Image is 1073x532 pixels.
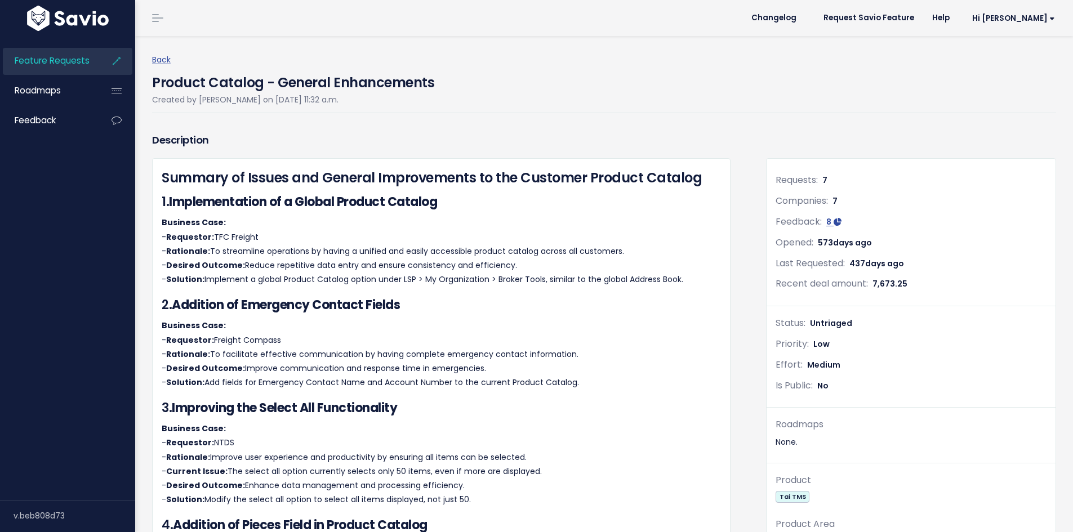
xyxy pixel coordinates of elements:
a: Help [923,10,959,26]
strong: Rationale: [166,348,210,360]
strong: Implementation of a Global Product Catalog [169,193,437,211]
img: logo-white.9d6f32f41409.svg [24,6,112,31]
a: Request Savio Feature [814,10,923,26]
span: 573 [818,237,872,248]
strong: Desired Outcome: [166,480,245,491]
span: days ago [833,237,872,248]
span: Low [813,338,830,350]
span: Is Public: [776,379,813,392]
span: 8 [826,216,831,227]
span: Medium [807,359,840,370]
span: Changelog [751,14,796,22]
h4: 2. [162,296,721,314]
span: 7,673.25 [872,278,907,289]
span: 7 [822,175,827,186]
span: Effort: [776,358,803,371]
span: Recent deal amount: [776,277,868,290]
span: Feedback: [776,215,822,228]
span: Priority: [776,337,809,350]
a: Hi [PERSON_NAME] [959,10,1064,27]
div: Product [776,472,1047,489]
strong: Business Case: [162,423,226,434]
strong: Requestor: [166,334,214,346]
h3: Summary of Issues and General Improvements to the Customer Product Catalog [162,168,721,188]
span: Last Requested: [776,257,845,270]
strong: Addition of Emergency Contact Fields [172,296,400,314]
strong: Desired Outcome: [166,363,245,374]
a: 8 [826,216,842,227]
strong: Current Issue: [166,466,228,477]
span: Opened: [776,236,813,249]
span: 7 [832,195,838,207]
strong: Solution: [166,274,204,285]
h4: Product Catalog - General Enhancements [152,67,434,93]
strong: Business Case: [162,217,226,228]
a: Back [152,54,171,65]
p: - NTDS - Improve user experience and productivity by ensuring all items can be selected. - The se... [162,422,721,507]
div: v.beb808d73 [14,501,135,530]
a: Feature Requests [3,48,94,74]
a: Roadmaps [3,78,94,104]
h3: Description [152,132,731,148]
span: days ago [865,258,904,269]
span: 437 [849,258,904,269]
div: Roadmaps [776,417,1047,433]
span: No [817,380,829,391]
span: Created by [PERSON_NAME] on [DATE] 11:32 a.m. [152,94,339,105]
p: - Freight Compass - To facilitate effective communication by having complete emergency contact in... [162,319,721,390]
strong: Business Case: [162,320,226,331]
a: Feedback [3,108,94,133]
strong: Desired Outcome: [166,260,245,271]
h4: 3. [162,399,721,417]
strong: Solution: [166,494,204,505]
strong: Requestor: [166,437,214,448]
h4: 1. [162,193,721,211]
p: - TFC Freight - To streamline operations by having a unified and easily accessible product catalo... [162,216,721,287]
span: Untriaged [810,318,852,329]
span: Feedback [15,114,56,126]
span: Feature Requests [15,55,90,66]
span: Companies: [776,194,828,207]
span: Status: [776,316,805,329]
span: Requests: [776,173,818,186]
strong: Rationale: [166,245,210,257]
div: None. [776,435,1047,449]
span: Tai TMS [776,491,809,503]
span: Hi [PERSON_NAME] [972,14,1055,23]
strong: Solution: [166,377,204,388]
strong: Rationale: [166,451,210,463]
strong: Improving the Select All Functionality [172,399,397,417]
span: Roadmaps [15,84,61,96]
strong: Requestor: [166,231,214,243]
